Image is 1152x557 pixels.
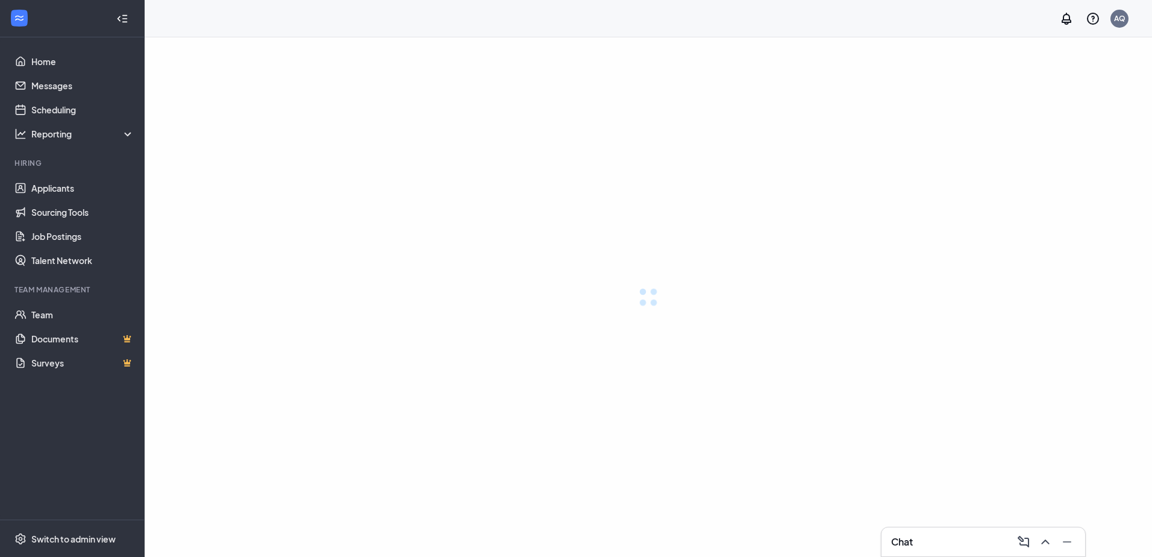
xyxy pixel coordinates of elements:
[14,533,27,545] svg: Settings
[1035,532,1054,552] button: ChevronUp
[31,303,134,327] a: Team
[31,200,134,224] a: Sourcing Tools
[1114,13,1125,24] div: AQ
[1086,11,1100,26] svg: QuestionInfo
[14,158,132,168] div: Hiring
[116,13,128,25] svg: Collapse
[31,327,134,351] a: DocumentsCrown
[14,285,132,295] div: Team Management
[31,224,134,248] a: Job Postings
[891,535,913,549] h3: Chat
[31,248,134,272] a: Talent Network
[31,176,134,200] a: Applicants
[31,351,134,375] a: SurveysCrown
[31,533,116,545] div: Switch to admin view
[1060,535,1074,549] svg: Minimize
[31,74,134,98] a: Messages
[31,49,134,74] a: Home
[1013,532,1032,552] button: ComposeMessage
[1038,535,1053,549] svg: ChevronUp
[31,128,135,140] div: Reporting
[1056,532,1075,552] button: Minimize
[13,12,25,24] svg: WorkstreamLogo
[31,98,134,122] a: Scheduling
[1059,11,1074,26] svg: Notifications
[14,128,27,140] svg: Analysis
[1016,535,1031,549] svg: ComposeMessage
